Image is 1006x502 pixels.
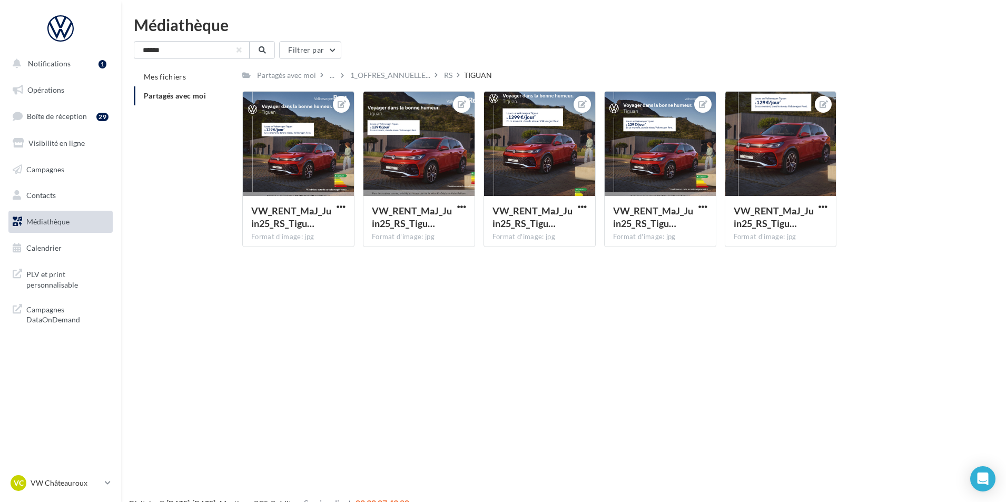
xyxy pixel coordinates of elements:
[26,164,64,173] span: Campagnes
[6,184,115,206] a: Contacts
[6,105,115,127] a: Boîte de réception29
[144,72,186,81] span: Mes fichiers
[464,70,492,81] div: TIGUAN
[134,17,993,33] div: Médiathèque
[372,205,452,229] span: VW_RENT_MaJ_Juin25_RS_Tiguan_GMB
[144,91,206,100] span: Partagés avec moi
[28,59,71,68] span: Notifications
[26,191,56,200] span: Contacts
[613,232,707,242] div: Format d'image: jpg
[96,113,109,121] div: 29
[6,211,115,233] a: Médiathèque
[26,217,70,226] span: Médiathèque
[492,232,587,242] div: Format d'image: jpg
[734,205,814,229] span: VW_RENT_MaJ_Juin25_RS_Tiguan_STORY
[26,302,109,325] span: Campagnes DataOnDemand
[98,60,106,68] div: 1
[8,473,113,493] a: VC VW Châteauroux
[970,466,995,491] div: Open Intercom Messenger
[251,205,331,229] span: VW_RENT_MaJ_Juin25_RS_Tiguan_GMB_720x720px
[6,263,115,294] a: PLV et print personnalisable
[6,159,115,181] a: Campagnes
[279,41,341,59] button: Filtrer par
[26,267,109,290] span: PLV et print personnalisable
[6,79,115,101] a: Opérations
[734,232,828,242] div: Format d'image: jpg
[14,478,24,488] span: VC
[372,232,466,242] div: Format d'image: jpg
[444,70,452,81] div: RS
[328,68,337,83] div: ...
[27,112,87,121] span: Boîte de réception
[6,237,115,259] a: Calendrier
[31,478,101,488] p: VW Châteauroux
[257,70,316,81] div: Partagés avec moi
[6,53,111,75] button: Notifications 1
[6,132,115,154] a: Visibilité en ligne
[350,70,430,81] span: 1_OFFRES_ANNUELLE...
[6,298,115,329] a: Campagnes DataOnDemand
[613,205,693,229] span: VW_RENT_MaJ_Juin25_RS_Tiguan_CARRE
[28,139,85,147] span: Visibilité en ligne
[27,85,64,94] span: Opérations
[492,205,573,229] span: VW_RENT_MaJ_Juin25_RS_Tiguan_INSTA
[251,232,346,242] div: Format d'image: jpg
[26,243,62,252] span: Calendrier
